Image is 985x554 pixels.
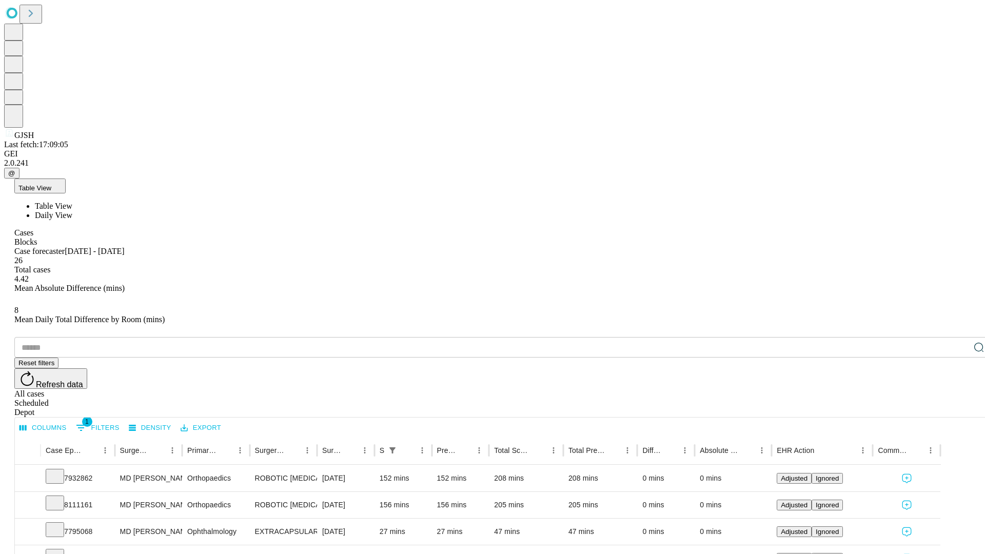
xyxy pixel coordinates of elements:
[568,446,605,454] div: Total Predicted Duration
[322,519,369,545] div: [DATE]
[14,256,23,265] span: 26
[740,443,755,458] button: Sort
[642,465,689,491] div: 0 mins
[546,443,561,458] button: Menu
[8,169,15,177] span: @
[642,519,689,545] div: 0 mins
[286,443,300,458] button: Sort
[358,443,372,458] button: Menu
[816,474,839,482] span: Ignored
[233,443,247,458] button: Menu
[494,446,531,454] div: Total Scheduled Duration
[532,443,546,458] button: Sort
[700,446,739,454] div: Absolute Difference
[642,492,689,518] div: 0 mins
[46,492,110,518] div: 8111161
[343,443,358,458] button: Sort
[415,443,429,458] button: Menu
[494,492,558,518] div: 205 mins
[812,500,843,510] button: Ignored
[909,443,923,458] button: Sort
[472,443,486,458] button: Menu
[380,492,427,518] div: 156 mins
[14,368,87,389] button: Refresh data
[4,149,981,159] div: GEI
[401,443,415,458] button: Sort
[14,315,165,324] span: Mean Daily Total Difference by Room (mins)
[18,184,51,192] span: Table View
[4,159,981,168] div: 2.0.241
[777,473,812,484] button: Adjusted
[120,519,177,545] div: MD [PERSON_NAME]
[568,519,633,545] div: 47 mins
[777,500,812,510] button: Adjusted
[46,465,110,491] div: 7932862
[65,247,124,255] span: [DATE] - [DATE]
[678,443,692,458] button: Menu
[18,359,54,367] span: Reset filters
[568,465,633,491] div: 208 mins
[20,523,35,541] button: Expand
[700,465,766,491] div: 0 mins
[255,519,312,545] div: EXTRACAPSULAR CATARACT REMOVAL WITH [MEDICAL_DATA]
[219,443,233,458] button: Sort
[14,274,29,283] span: 4.42
[494,519,558,545] div: 47 mins
[642,446,662,454] div: Difference
[815,443,830,458] button: Sort
[380,465,427,491] div: 152 mins
[700,492,766,518] div: 0 mins
[151,443,165,458] button: Sort
[781,501,807,509] span: Adjusted
[187,519,244,545] div: Ophthalmology
[620,443,635,458] button: Menu
[255,492,312,518] div: ROBOTIC [MEDICAL_DATA] KNEE TOTAL
[812,526,843,537] button: Ignored
[816,528,839,536] span: Ignored
[385,443,400,458] div: 1 active filter
[120,492,177,518] div: MD [PERSON_NAME] [PERSON_NAME] Md
[437,492,484,518] div: 156 mins
[187,465,244,491] div: Orthopaedics
[816,501,839,509] span: Ignored
[458,443,472,458] button: Sort
[856,443,870,458] button: Menu
[20,497,35,515] button: Expand
[35,202,72,210] span: Table View
[46,446,83,454] div: Case Epic Id
[82,417,92,427] span: 1
[14,265,50,274] span: Total cases
[878,446,908,454] div: Comments
[777,526,812,537] button: Adjusted
[4,140,68,149] span: Last fetch: 17:09:05
[781,474,807,482] span: Adjusted
[385,443,400,458] button: Show filters
[322,465,369,491] div: [DATE]
[781,528,807,536] span: Adjusted
[777,446,814,454] div: EHR Action
[437,446,457,454] div: Predicted In Room Duration
[178,420,224,436] button: Export
[437,519,484,545] div: 27 mins
[17,420,69,436] button: Select columns
[606,443,620,458] button: Sort
[14,284,125,292] span: Mean Absolute Difference (mins)
[663,443,678,458] button: Sort
[4,168,19,179] button: @
[812,473,843,484] button: Ignored
[84,443,98,458] button: Sort
[165,443,180,458] button: Menu
[14,131,34,140] span: GJSH
[380,446,384,454] div: Scheduled In Room Duration
[755,443,769,458] button: Menu
[322,492,369,518] div: [DATE]
[46,519,110,545] div: 7795068
[255,465,312,491] div: ROBOTIC [MEDICAL_DATA] KNEE TOTAL
[187,446,217,454] div: Primary Service
[494,465,558,491] div: 208 mins
[380,519,427,545] div: 27 mins
[36,380,83,389] span: Refresh data
[14,247,65,255] span: Case forecaster
[35,211,72,220] span: Daily View
[300,443,314,458] button: Menu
